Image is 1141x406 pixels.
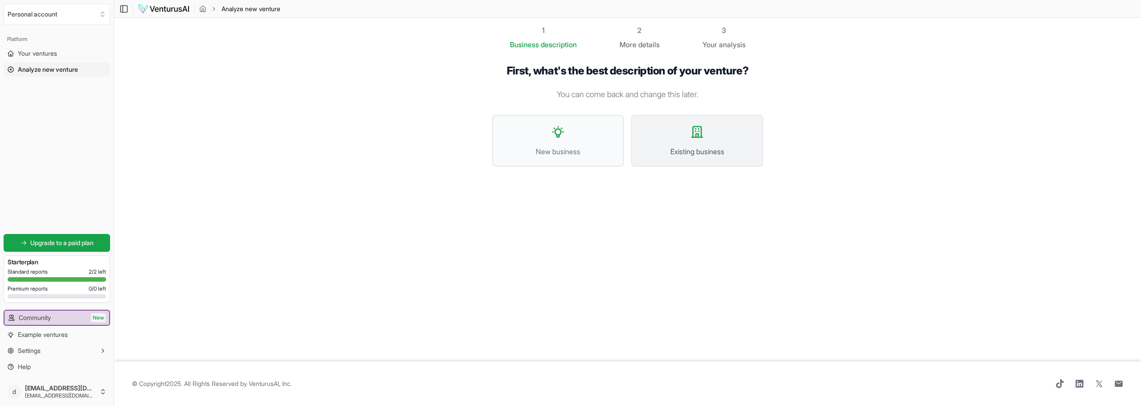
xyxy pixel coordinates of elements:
h1: First, what's the best description of your venture? [492,64,763,78]
span: Analyze new venture [222,4,280,13]
span: New business [502,146,614,157]
div: Platform [4,32,110,46]
a: Your ventures [4,46,110,61]
button: Existing business [631,115,763,167]
button: d[EMAIL_ADDRESS][DOMAIN_NAME][EMAIL_ADDRESS][DOMAIN_NAME] [4,381,110,402]
span: Your ventures [18,49,57,58]
div: 3 [702,25,746,36]
span: [EMAIL_ADDRESS][DOMAIN_NAME] [25,392,96,399]
span: Example ventures [18,330,68,339]
span: Standard reports [8,268,48,275]
span: details [638,40,660,49]
a: VenturusAI, Inc [249,380,290,387]
span: description [541,40,577,49]
nav: breadcrumb [199,4,280,13]
span: 2 / 2 left [89,268,106,275]
span: Community [19,313,51,322]
span: Upgrade to a paid plan [30,238,94,247]
a: Upgrade to a paid plan [4,234,110,252]
span: Help [18,362,31,371]
span: Analyze new venture [18,65,78,74]
span: © Copyright 2025 . All Rights Reserved by . [132,379,291,388]
h3: Starter plan [8,258,106,267]
span: More [620,39,636,50]
span: Premium reports [8,285,48,292]
div: 2 [620,25,660,36]
span: Settings [18,346,41,355]
div: 1 [510,25,577,36]
img: logo [138,4,190,14]
span: [EMAIL_ADDRESS][DOMAIN_NAME] [25,384,96,392]
button: Settings [4,344,110,358]
span: Existing business [641,146,753,157]
span: Business [510,39,539,50]
span: analysis [719,40,746,49]
button: Select an organization [4,4,110,25]
a: Analyze new venture [4,62,110,77]
a: CommunityNew [4,311,109,325]
button: New business [492,115,624,167]
a: Example ventures [4,328,110,342]
a: Help [4,360,110,374]
p: You can come back and change this later. [492,88,763,101]
span: 0 / 0 left [89,285,106,292]
span: New [91,313,106,322]
span: d [7,385,21,399]
span: Your [702,39,717,50]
